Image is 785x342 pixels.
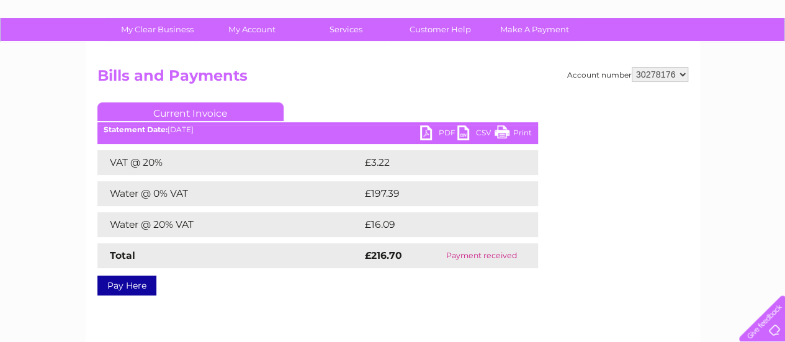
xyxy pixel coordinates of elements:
[632,53,670,62] a: Telecoms
[598,53,625,62] a: Energy
[567,53,590,62] a: Water
[362,212,513,237] td: £16.09
[677,53,695,62] a: Blog
[425,243,538,268] td: Payment received
[97,125,538,134] div: [DATE]
[483,18,586,41] a: Make A Payment
[362,150,509,175] td: £3.22
[97,150,362,175] td: VAT @ 20%
[200,18,303,41] a: My Account
[97,102,284,121] a: Current Invoice
[97,67,688,91] h2: Bills and Payments
[100,7,686,60] div: Clear Business is a trading name of Verastar Limited (registered in [GEOGRAPHIC_DATA] No. 3667643...
[97,181,362,206] td: Water @ 0% VAT
[97,212,362,237] td: Water @ 20% VAT
[106,18,209,41] a: My Clear Business
[365,250,402,261] strong: £216.70
[551,6,637,22] a: 0333 014 3131
[495,125,532,143] a: Print
[389,18,491,41] a: Customer Help
[362,181,515,206] td: £197.39
[97,276,156,295] a: Pay Here
[457,125,495,143] a: CSV
[567,67,688,82] div: Account number
[27,32,91,70] img: logo.png
[420,125,457,143] a: PDF
[295,18,397,41] a: Services
[702,53,733,62] a: Contact
[744,53,773,62] a: Log out
[110,250,135,261] strong: Total
[104,125,168,134] b: Statement Date:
